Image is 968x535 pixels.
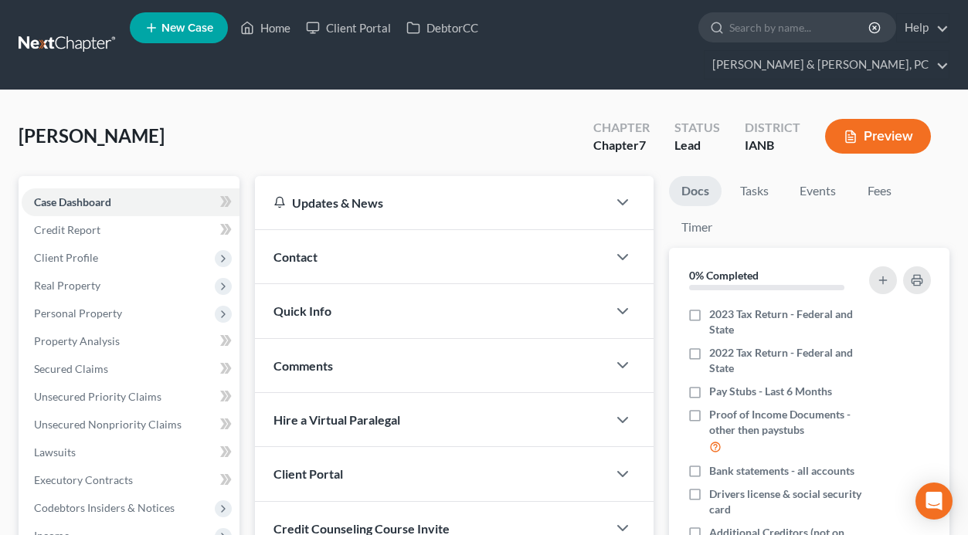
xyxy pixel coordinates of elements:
[709,407,866,438] span: Proof of Income Documents -other then paystubs
[161,22,213,34] span: New Case
[745,137,800,154] div: IANB
[915,483,953,520] div: Open Intercom Messenger
[34,334,120,347] span: Property Analysis
[22,411,239,438] a: Unsecured Nonpriority Claims
[22,327,239,355] a: Property Analysis
[34,390,161,403] span: Unsecured Priority Claims
[674,119,720,137] div: Status
[34,362,108,375] span: Secured Claims
[709,345,866,376] span: 2022 Tax Return - Federal and State
[639,137,646,152] span: 7
[273,303,331,318] span: Quick Info
[593,119,650,137] div: Chapter
[34,501,175,514] span: Codebtors Insiders & Notices
[745,119,800,137] div: District
[273,195,589,211] div: Updates & News
[709,384,832,399] span: Pay Stubs - Last 6 Months
[34,251,98,264] span: Client Profile
[897,14,949,42] a: Help
[273,412,400,427] span: Hire a Virtual Paralegal
[273,358,333,373] span: Comments
[729,13,871,42] input: Search by name...
[34,195,111,208] span: Case Dashboard
[273,249,318,264] span: Contact
[689,269,759,282] strong: 0% Completed
[298,14,399,42] a: Client Portal
[22,216,239,244] a: Credit Report
[34,418,182,431] span: Unsecured Nonpriority Claims
[22,466,239,494] a: Executory Contracts
[705,51,949,79] a: [PERSON_NAME] & [PERSON_NAME], PC
[34,279,100,292] span: Real Property
[22,355,239,383] a: Secured Claims
[19,124,165,147] span: [PERSON_NAME]
[22,188,239,216] a: Case Dashboard
[669,176,722,206] a: Docs
[34,223,100,236] span: Credit Report
[709,463,854,479] span: Bank statements - all accounts
[273,466,343,481] span: Client Portal
[34,445,76,459] span: Lawsuits
[593,137,650,154] div: Chapter
[709,306,866,337] span: 2023 Tax Return - Federal and State
[22,383,239,411] a: Unsecured Priority Claims
[728,176,781,206] a: Tasks
[34,306,122,320] span: Personal Property
[22,438,239,466] a: Lawsuits
[233,14,298,42] a: Home
[674,137,720,154] div: Lead
[825,119,931,154] button: Preview
[34,473,133,486] span: Executory Contracts
[399,14,486,42] a: DebtorCC
[709,486,866,517] span: Drivers license & social security card
[669,212,725,242] a: Timer
[854,176,904,206] a: Fees
[787,176,848,206] a: Events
